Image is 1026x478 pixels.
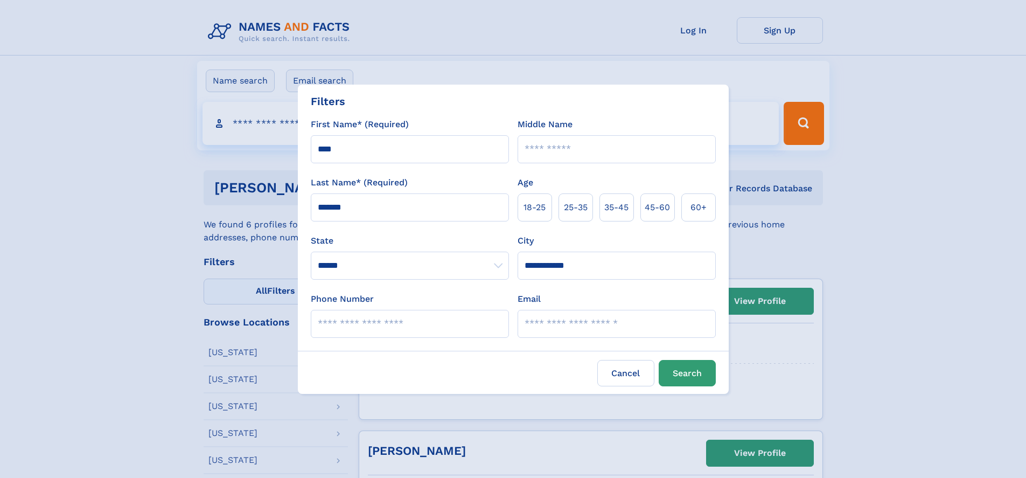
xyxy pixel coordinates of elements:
[311,176,408,189] label: Last Name* (Required)
[518,234,534,247] label: City
[659,360,716,386] button: Search
[311,93,345,109] div: Filters
[311,293,374,306] label: Phone Number
[311,234,509,247] label: State
[518,176,533,189] label: Age
[524,201,546,214] span: 18‑25
[645,201,670,214] span: 45‑60
[518,293,541,306] label: Email
[690,201,707,214] span: 60+
[311,118,409,131] label: First Name* (Required)
[597,360,654,386] label: Cancel
[518,118,573,131] label: Middle Name
[564,201,588,214] span: 25‑35
[604,201,629,214] span: 35‑45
